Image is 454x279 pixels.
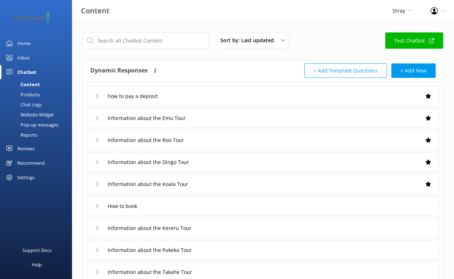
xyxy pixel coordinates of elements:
[4,120,72,130] a: Pop-up messages
[4,89,72,99] a: Products
[4,89,40,99] div: Products
[4,110,72,120] a: Website Widget
[17,141,35,156] div: Reviews
[11,12,52,24] img: 2-1647550015.png
[90,63,148,78] h4: Dynamic Responses
[4,110,54,120] div: Website Widget
[4,99,72,110] a: Chat Logs
[4,79,40,89] div: Content
[81,5,109,17] h3: Content
[304,63,387,78] button: + Add Template Questions
[4,79,72,89] a: Content
[17,65,36,79] div: Chatbot
[32,257,42,272] div: Help
[17,170,35,185] div: Settings
[17,156,45,170] div: Recommend
[4,130,72,140] a: Reports
[83,32,209,49] input: Search all Chatbot Content
[220,36,278,44] span: Sort by: Last updated
[385,32,443,49] a: Test Chatbot
[392,7,405,14] span: Stray
[17,36,31,50] div: Home
[4,130,37,140] div: Reports
[4,99,42,110] div: Chat Logs
[22,243,51,257] div: Support Docs
[17,50,30,65] div: Inbox
[391,63,436,78] button: + Add New
[4,120,58,130] div: Pop-up messages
